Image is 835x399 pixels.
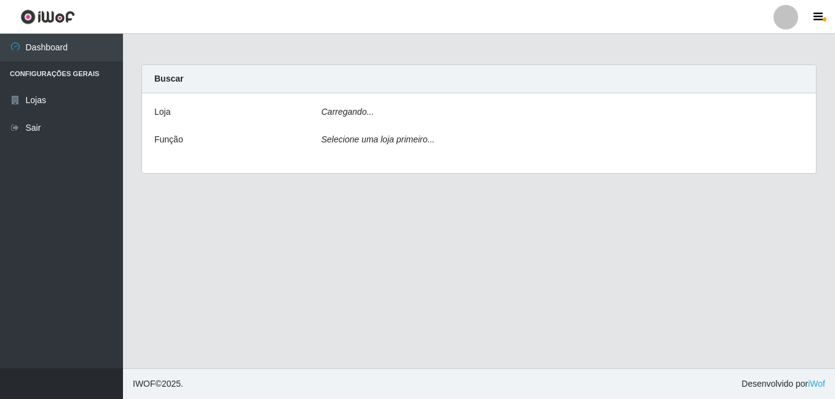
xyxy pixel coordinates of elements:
[808,379,825,389] a: iWof
[154,106,170,118] label: Loja
[322,134,435,144] i: Selecione uma loja primeiro...
[20,9,75,25] img: CoreUI Logo
[154,74,183,83] strong: Buscar
[133,378,183,390] span: © 2025 .
[133,379,156,389] span: IWOF
[742,378,825,390] span: Desenvolvido por
[154,133,183,146] label: Função
[322,107,374,117] i: Carregando...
